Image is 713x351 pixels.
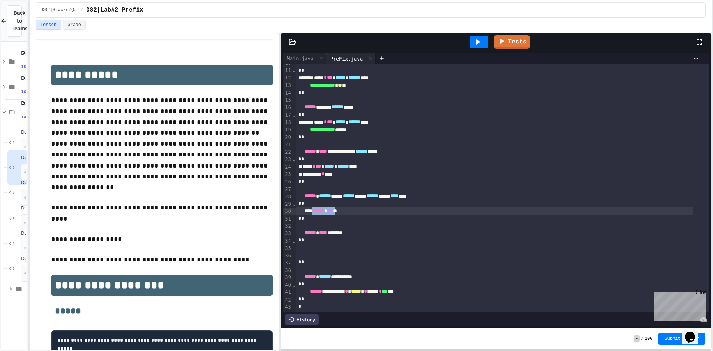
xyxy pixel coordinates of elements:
span: 10 items [21,64,39,69]
div: 17 [283,111,292,119]
span: No time set [21,189,43,206]
span: No time set [21,265,43,282]
span: DS2|Lab#6-Tower of [GEOGRAPHIC_DATA](Extra Credit) [21,256,26,262]
iframe: chat widget [651,289,706,321]
div: 23 [283,156,292,163]
div: 32 [283,222,292,230]
span: DS2|Lab#2-Prefix [21,155,26,161]
a: Tests [494,35,530,49]
span: DS0|Review [21,49,26,56]
div: 16 [283,104,292,111]
span: DS2|Lab#2-Prefix [86,6,143,14]
button: Lesson [36,20,61,30]
div: Chat with us now!Close [3,3,51,47]
div: 21 [283,141,292,149]
div: 22 [283,149,292,156]
span: Submit Answer [664,336,699,342]
div: 12 [283,74,292,82]
div: 18 [283,119,292,126]
span: DS2|Stacks/Queues [42,7,78,13]
div: 13 [283,82,292,89]
span: DS1|File IO [21,75,26,81]
div: 19 [283,126,292,134]
span: No time set [21,139,43,156]
span: Fold line [292,67,296,73]
span: Fold line [292,201,296,207]
div: Main.java [283,54,317,62]
div: 31 [283,215,292,223]
div: Main.java [283,53,326,64]
div: 26 [283,178,292,186]
div: 20 [283,134,292,141]
span: Fold line [292,112,296,118]
button: Submit Answer [658,333,705,345]
span: 10 items [21,90,39,94]
div: 43 [283,303,292,311]
span: DS2|Lab#1-PostFix [21,129,26,136]
span: 100 [645,336,653,342]
span: Fold line [292,156,296,162]
iframe: chat widget [682,321,706,344]
span: - [634,335,639,342]
span: / [81,7,83,13]
span: No time set [21,240,43,257]
div: 39 [283,274,292,281]
div: 25 [283,171,292,178]
div: 28 [283,193,292,201]
div: 14 [283,90,292,97]
span: Fold line [292,238,296,244]
div: 29 [283,201,292,208]
span: / [641,336,644,342]
div: 11 [283,67,292,74]
div: History [285,314,319,325]
div: 34 [283,237,292,245]
span: DS2|Lab#4-Stack [21,205,26,211]
span: No time set [21,164,43,181]
span: No time set [21,214,43,231]
span: DS2|Lab#3-Syntax Checker [21,180,26,186]
div: 41 [283,289,292,296]
div: 40 [283,282,292,289]
div: PreFix.java [326,55,367,62]
div: 36 [283,252,292,260]
div: 37 [283,259,292,267]
span: Back to Teams [12,9,27,33]
span: DS2|Lab#5-Queue [21,230,26,237]
button: Back to Teams [7,5,22,37]
div: 42 [283,296,292,304]
div: PreFix.java [326,53,376,64]
div: 35 [283,245,292,252]
span: 14 items [21,115,39,120]
span: DS2|Stacks/Queues [21,100,26,107]
div: 15 [283,97,292,104]
button: Grade [63,20,86,30]
div: 33 [283,230,292,237]
span: Fold line [292,282,296,288]
div: 24 [283,163,292,171]
div: 30 [283,208,292,215]
div: 38 [283,267,292,274]
div: 27 [283,186,292,193]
